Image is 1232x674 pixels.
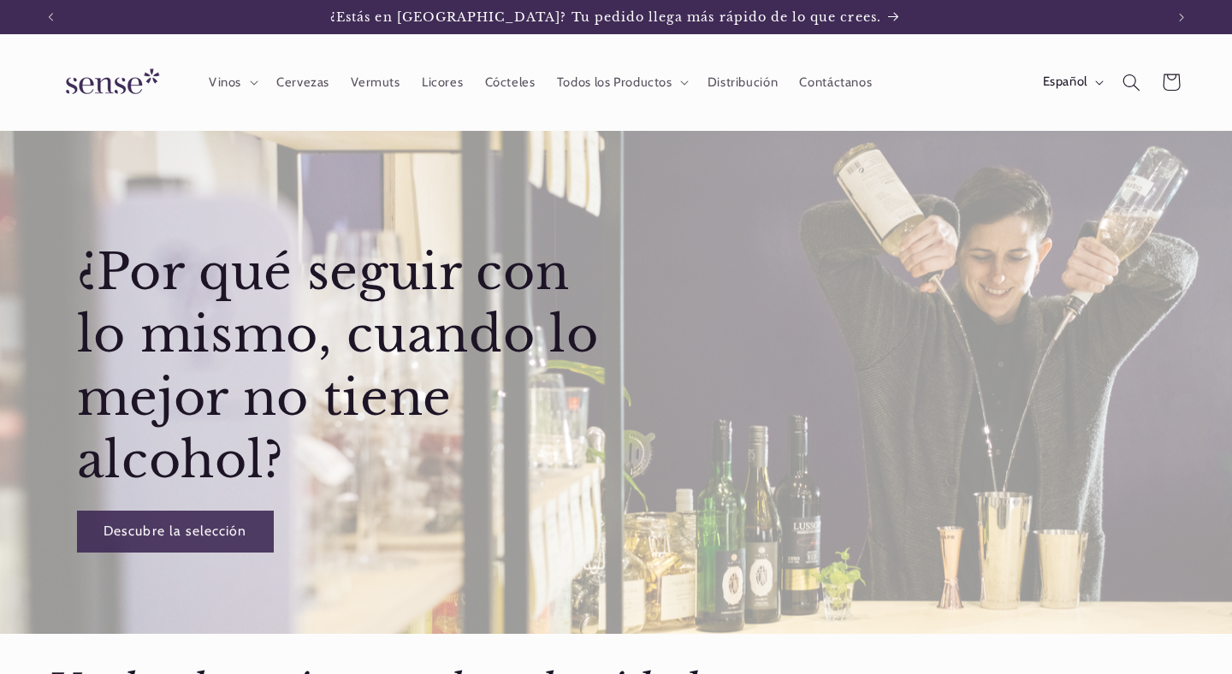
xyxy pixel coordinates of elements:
span: Todos los Productos [557,74,672,91]
span: Español [1043,73,1087,92]
span: Distribución [708,74,779,91]
button: Español [1032,65,1111,99]
h2: ¿Por qué seguir con lo mismo, cuando lo mejor no tiene alcohol? [76,241,625,493]
a: Descubre la selección [76,511,273,553]
summary: Vinos [198,63,265,101]
span: Cervezas [276,74,329,91]
a: Cervezas [265,63,340,101]
a: Vermuts [341,63,412,101]
summary: Búsqueda [1111,62,1151,102]
a: Distribución [696,63,789,101]
img: Sense [45,58,174,107]
a: Licores [411,63,474,101]
a: Sense [38,51,181,114]
span: Vermuts [351,74,400,91]
span: Vinos [209,74,241,91]
a: Cócteles [474,63,546,101]
span: Cócteles [485,74,536,91]
span: Contáctanos [799,74,872,91]
span: Licores [422,74,463,91]
span: ¿Estás en [GEOGRAPHIC_DATA]? Tu pedido llega más rápido de lo que crees. [330,9,881,25]
a: Contáctanos [789,63,883,101]
summary: Todos los Productos [546,63,696,101]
